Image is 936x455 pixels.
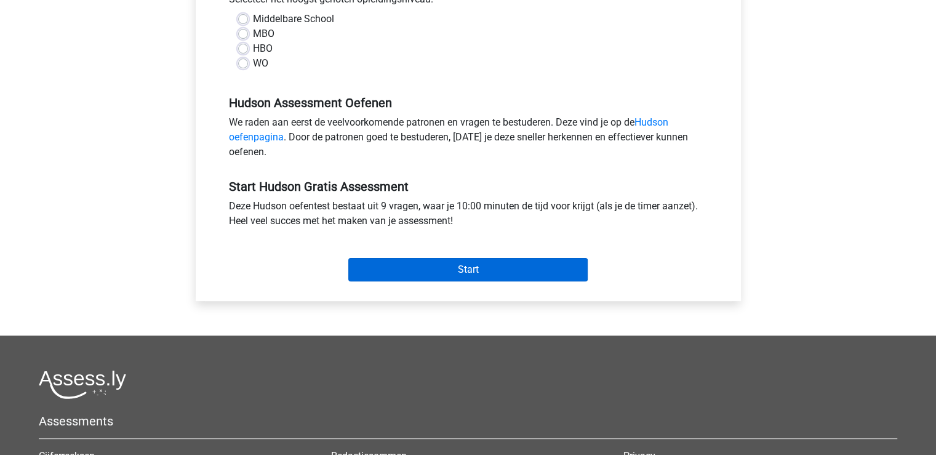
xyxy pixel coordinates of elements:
[220,199,717,233] div: Deze Hudson oefentest bestaat uit 9 vragen, waar je 10:00 minuten de tijd voor krijgt (als je de ...
[39,370,126,399] img: Assessly logo
[253,12,334,26] label: Middelbare School
[253,41,273,56] label: HBO
[220,115,717,164] div: We raden aan eerst de veelvoorkomende patronen en vragen te bestuderen. Deze vind je op de . Door...
[253,26,274,41] label: MBO
[229,95,708,110] h5: Hudson Assessment Oefenen
[229,179,708,194] h5: Start Hudson Gratis Assessment
[253,56,268,71] label: WO
[348,258,588,281] input: Start
[39,414,897,429] h5: Assessments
